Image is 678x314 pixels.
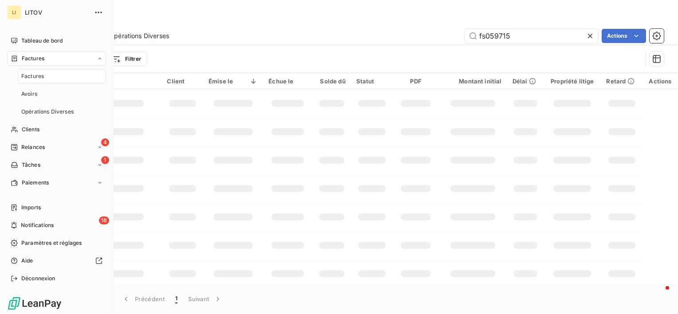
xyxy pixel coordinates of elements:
span: Tâches [22,161,40,169]
div: Montant initial [444,78,502,85]
div: Client [167,78,198,85]
span: Opérations Diverses [109,31,169,40]
span: 18 [99,216,109,224]
span: Aide [21,257,33,265]
div: LI [7,5,21,20]
span: 1 [101,156,109,164]
div: Délai [512,78,539,85]
span: Tableau de bord [21,37,63,45]
div: Propriété litige [549,78,595,85]
input: Rechercher [465,29,598,43]
span: Paramètres et réglages [21,239,82,247]
div: PDF [398,78,434,85]
button: 1 [170,290,183,308]
span: 4 [101,138,109,146]
button: Suivant [183,290,228,308]
div: Actions [648,78,673,85]
button: Précédent [116,290,170,308]
span: Clients [22,126,39,133]
span: Factures [21,72,44,80]
span: Relances [21,143,45,151]
div: Solde dû [318,78,345,85]
button: Filtrer [106,52,147,66]
button: Actions [602,29,646,43]
img: Logo LeanPay [7,296,62,310]
div: Émise le [209,78,258,85]
span: Factures [22,55,44,63]
span: LITOV [25,9,89,16]
div: Échue le [268,78,307,85]
span: Paiements [22,179,49,187]
span: Opérations Diverses [21,108,74,116]
iframe: Intercom live chat [648,284,669,305]
div: Retard [606,78,637,85]
span: 1 [175,294,177,303]
span: Imports [21,204,41,212]
a: Aide [7,254,106,268]
div: Statut [356,78,388,85]
span: Notifications [21,221,54,229]
span: Déconnexion [21,275,55,283]
span: Avoirs [21,90,37,98]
